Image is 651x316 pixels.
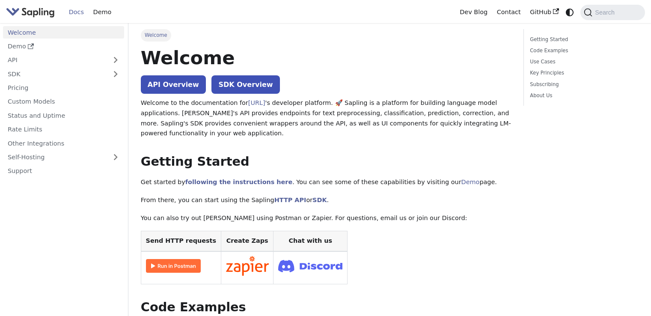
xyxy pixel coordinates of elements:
[107,54,124,66] button: Expand sidebar category 'API'
[141,231,221,251] th: Send HTTP requests
[274,197,306,203] a: HTTP API
[226,256,269,276] img: Connect in Zapier
[530,69,636,77] a: Key Principles
[6,6,55,18] img: Sapling.ai
[3,137,124,149] a: Other Integrations
[530,58,636,66] a: Use Cases
[221,231,273,251] th: Create Zaps
[6,6,58,18] a: Sapling.aiSapling.ai
[64,6,89,19] a: Docs
[461,179,480,185] a: Demo
[455,6,492,19] a: Dev Blog
[3,82,124,94] a: Pricing
[3,123,124,136] a: Rate Limits
[141,213,511,224] p: You can also try out [PERSON_NAME] using Postman or Zapier. For questions, email us or join our D...
[3,26,124,39] a: Welcome
[211,75,279,94] a: SDK Overview
[580,5,645,20] button: Search (Command+K)
[530,92,636,100] a: About Us
[141,154,511,170] h2: Getting Started
[592,9,620,16] span: Search
[312,197,327,203] a: SDK
[3,68,107,80] a: SDK
[141,300,511,315] h2: Code Examples
[3,151,124,164] a: Self-Hosting
[185,179,292,185] a: following the instructions here
[273,231,348,251] th: Chat with us
[530,80,636,89] a: Subscribing
[248,99,265,106] a: [URL]
[3,95,124,108] a: Custom Models
[107,68,124,80] button: Expand sidebar category 'SDK'
[141,98,511,139] p: Welcome to the documentation for 's developer platform. 🚀 Sapling is a platform for building lang...
[3,40,124,53] a: Demo
[3,165,124,177] a: Support
[278,257,342,275] img: Join Discord
[530,36,636,44] a: Getting Started
[3,109,124,122] a: Status and Uptime
[141,177,511,188] p: Get started by . You can see some of these capabilities by visiting our page.
[492,6,526,19] a: Contact
[564,6,576,18] button: Switch between dark and light mode (currently system mode)
[89,6,116,19] a: Demo
[141,75,206,94] a: API Overview
[141,29,171,41] span: Welcome
[141,195,511,206] p: From there, you can start using the Sapling or .
[141,46,511,69] h1: Welcome
[525,6,563,19] a: GitHub
[530,47,636,55] a: Code Examples
[146,259,201,273] img: Run in Postman
[3,54,107,66] a: API
[141,29,511,41] nav: Breadcrumbs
